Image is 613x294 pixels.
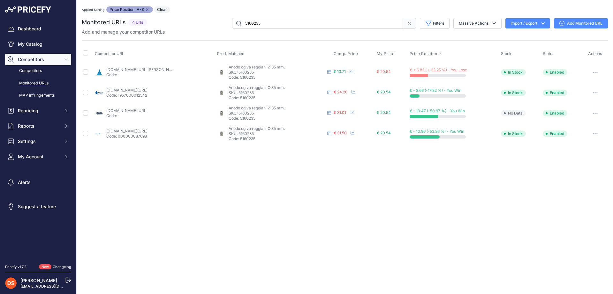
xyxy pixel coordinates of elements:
[154,6,170,13] button: Clear
[106,108,148,113] a: [DOMAIN_NAME][URL]
[5,54,71,65] button: Competitors
[229,106,285,110] span: Anodo ogiva reggiani Ø 35 mm.
[543,131,567,137] span: Enabled
[82,8,105,12] small: Applied Sorting:
[106,113,148,118] p: Code: -
[505,18,550,28] button: Import / Export
[95,51,124,56] span: Competitor URL
[334,51,358,56] span: Comp. Price
[53,265,71,269] a: Changelog
[334,110,346,115] span: € 31.01
[5,120,71,132] button: Reports
[5,177,71,188] a: Alerts
[501,90,526,96] span: In Stock
[334,51,359,56] button: Comp. Price
[377,51,396,56] button: My Price
[501,51,511,56] span: Stock
[229,70,325,75] p: SKU: 5160235
[128,19,147,26] span: 4 Urls
[229,85,285,90] span: Anodo ogiva reggiani Ø 35 mm.
[501,110,526,116] span: No Data
[453,18,502,29] button: Massive Actions
[106,93,148,98] p: Code: 1957000012542
[377,51,395,56] span: My Price
[5,90,71,101] a: MAP infringements
[106,129,148,133] a: [DOMAIN_NAME][URL]
[217,51,245,56] span: Prod. Matched
[334,131,347,135] span: € 31.50
[554,18,608,28] a: Add Monitored URL
[18,56,60,63] span: Competitors
[501,131,526,137] span: In Stock
[334,69,346,74] span: € 13.71
[5,105,71,116] button: Repricing
[5,6,51,13] img: Pricefy Logo
[5,23,71,35] a: Dashboard
[229,116,325,121] p: Code: 5160235
[377,110,391,115] span: € 20.54
[82,29,165,35] p: Add and manage your competitor URLs
[229,65,285,69] span: Anodo ogiva reggiani Ø 35 mm.
[5,65,71,76] a: Competitors
[377,131,391,135] span: € 20.54
[106,6,153,13] span: Price Position: A-Z
[106,134,148,139] p: Code: 000000087698
[229,75,325,80] p: Code: 5160235
[18,107,60,114] span: Repricing
[410,129,464,134] span: € - 10.96 (-53.36 %) - You Win
[501,69,526,75] span: In Stock
[229,131,325,136] p: SKU: 5160235
[543,110,567,116] span: Enabled
[18,154,60,160] span: My Account
[106,72,173,77] p: Code: -
[5,201,71,212] a: Suggest a feature
[410,51,437,56] span: Price Position
[588,51,602,56] span: Actions
[39,264,51,270] span: New
[229,126,285,131] span: Anodo ogiva reggiani Ø 35 mm.
[5,78,71,89] a: Monitored URLs
[5,38,71,50] a: My Catalog
[410,108,465,113] span: € - 10.47 (-50.97 %) - You Win
[229,136,325,141] p: Code: 5160235
[20,278,57,283] a: [PERSON_NAME]
[377,69,391,74] span: € 20.54
[5,264,26,270] div: Pricefy v1.7.2
[229,90,325,95] p: SKU: 5160235
[18,123,60,129] span: Reports
[5,151,71,163] button: My Account
[543,51,555,56] span: Status
[420,18,450,29] button: Filters
[229,95,325,100] p: Code: 5160235
[20,284,87,289] a: [EMAIL_ADDRESS][DOMAIN_NAME]
[106,67,178,72] a: [DOMAIN_NAME][URL][PERSON_NAME]
[82,18,126,27] h2: Monitored URLs
[334,90,348,94] span: € 24.20
[410,88,461,93] span: € - 3.66 (-17.82 %) - You Win
[106,88,148,92] a: [DOMAIN_NAME][URL]
[410,51,442,56] button: Price Position
[229,111,325,116] p: SKU: 5160235
[410,68,467,72] span: € + 6.83 ( + 33.25 %) - You Lose
[18,138,60,145] span: Settings
[377,90,391,94] span: € 20.54
[232,18,403,29] input: Search
[5,23,71,257] nav: Sidebar
[5,136,71,147] button: Settings
[543,69,567,75] span: Enabled
[543,90,567,96] span: Enabled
